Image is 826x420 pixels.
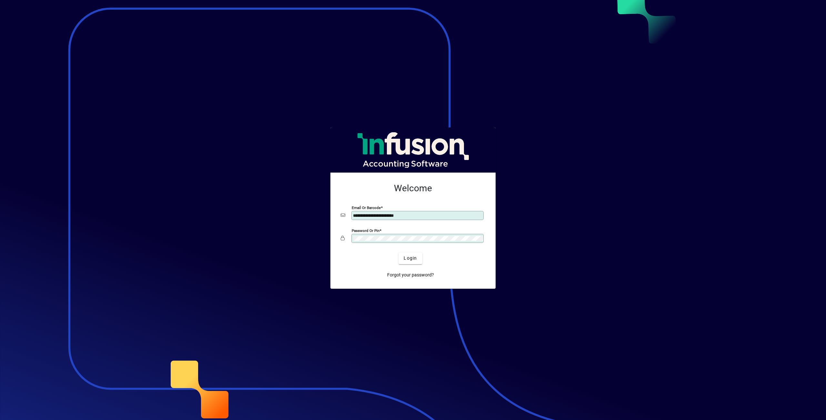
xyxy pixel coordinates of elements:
[341,183,485,194] h2: Welcome
[352,205,381,210] mat-label: Email or Barcode
[352,228,379,233] mat-label: Password or Pin
[387,272,434,278] span: Forgot your password?
[404,255,417,262] span: Login
[398,253,422,264] button: Login
[385,269,437,281] a: Forgot your password?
